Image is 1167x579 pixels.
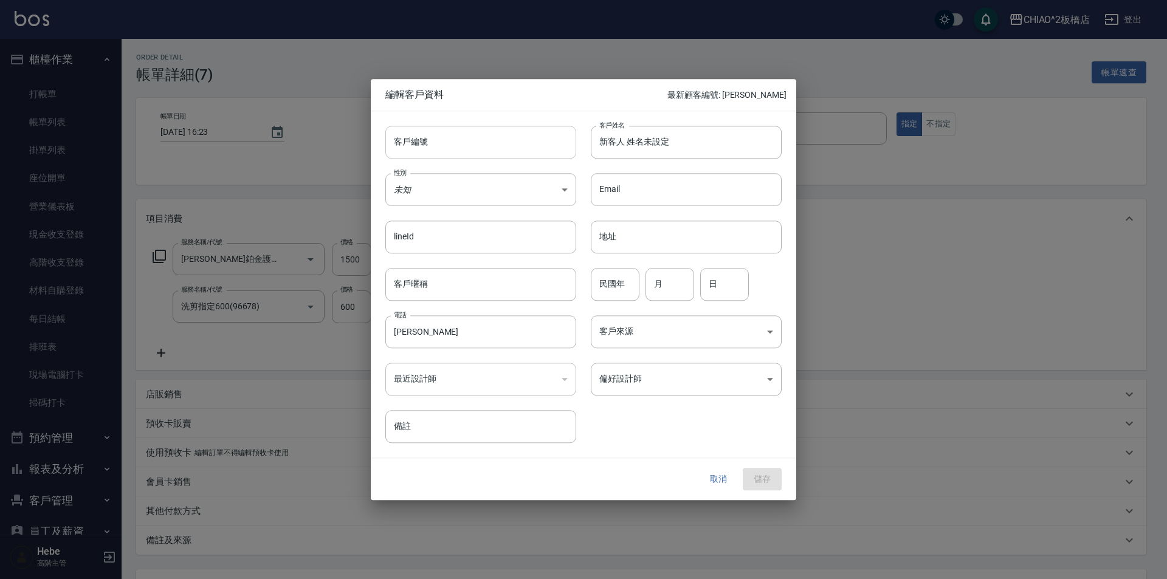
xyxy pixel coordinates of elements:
[385,89,667,101] span: 編輯客戶資料
[394,185,411,194] em: 未知
[599,120,625,129] label: 客戶姓名
[667,89,787,101] p: 最新顧客編號: [PERSON_NAME]
[394,168,407,177] label: 性別
[394,310,407,319] label: 電話
[699,468,738,491] button: 取消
